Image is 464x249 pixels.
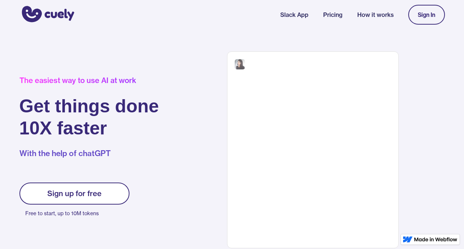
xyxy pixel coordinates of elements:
[25,208,129,219] p: Free to start, up to 10M tokens
[323,10,343,19] a: Pricing
[414,237,457,242] img: Made in Webflow
[357,10,394,19] a: How it works
[418,11,435,18] div: Sign In
[19,148,159,159] p: With the help of chatGPT
[19,95,159,139] h1: Get things done 10X faster
[47,189,102,198] div: Sign up for free
[280,10,308,19] a: Slack App
[408,5,445,25] a: Sign In
[19,76,159,85] div: The easiest way to use AI at work
[19,183,129,205] a: Sign up for free
[19,1,74,28] a: home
